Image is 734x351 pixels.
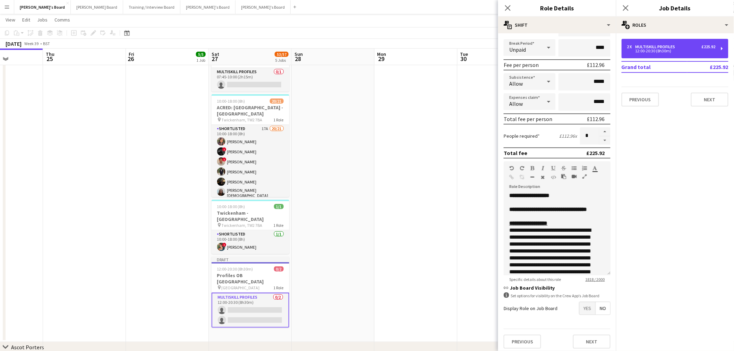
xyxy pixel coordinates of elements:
[129,51,134,57] span: Fri
[212,51,219,57] span: Sat
[582,174,587,179] button: Fullscreen
[212,68,289,92] app-card-role: MULTISKILL PROFILES0/107:45-10:00 (2h15m)
[498,17,616,33] div: Shift
[46,51,54,57] span: Thu
[596,302,610,315] span: No
[52,15,73,24] a: Comms
[509,100,523,107] span: Allow
[587,115,605,122] div: £112.96
[509,46,526,53] span: Unpaid
[687,61,728,72] td: £225.92
[635,44,678,49] div: MULTISKILL PROFILES
[212,293,289,328] app-card-role: MULTISKILL PROFILES0/212:00-20:30 (8h30m)
[14,0,71,14] button: [PERSON_NAME]'s Board
[460,51,468,57] span: Tue
[212,200,289,254] app-job-card: 10:00-18:00 (8h)1/1Twickenham - [GEOGRAPHIC_DATA] Twickenham, TW2 7BA1 RoleShortlisted1/110:00-18...
[11,344,44,351] div: Ascot Porters
[561,165,566,171] button: Strikethrough
[504,149,527,156] div: Total fee
[459,55,468,63] span: 30
[627,44,635,49] div: 2 x
[376,55,386,63] span: 29
[509,80,523,87] span: Allow
[123,0,180,14] button: Training / Interview Board
[582,165,587,171] button: Ordered List
[573,335,611,349] button: Next
[622,93,659,106] button: Previous
[293,55,303,63] span: 28
[212,257,289,328] app-job-card: Draft12:00-20:30 (8h30m)0/2Profiles OB [GEOGRAPHIC_DATA] [GEOGRAPHIC_DATA]1 RoleMULTISKILL PROFIL...
[217,204,245,209] span: 10:00-18:00 (8h)
[222,117,263,122] span: Twickenham, TW2 7BA
[530,174,535,180] button: Horizontal Line
[222,223,263,228] span: Twickenham, TW2 7BA
[572,165,577,171] button: Unordered List
[274,117,284,122] span: 1 Role
[579,302,595,315] span: Yes
[504,277,567,282] span: Specific details about this role
[212,94,289,197] div: 10:00-18:00 (8h)20/21ACRED: [GEOGRAPHIC_DATA] - [GEOGRAPHIC_DATA] Twickenham, TW2 7BA1 RoleShortl...
[45,55,54,63] span: 25
[295,51,303,57] span: Sun
[572,174,577,179] button: Insert video
[551,165,556,171] button: Underline
[599,136,611,145] button: Decrease
[504,133,540,139] label: People required
[504,115,552,122] div: Total fee per person
[504,305,558,311] label: Display Role on Job Board
[274,223,284,228] span: 1 Role
[212,210,289,222] h3: Twickenham - [GEOGRAPHIC_DATA]
[540,174,545,180] button: Clear Formatting
[71,0,123,14] button: [PERSON_NAME] Board
[551,174,556,180] button: HTML Code
[23,41,40,46] span: Week 39
[217,266,253,272] span: 12:00-20:30 (8h30m)
[275,58,288,63] div: 5 Jobs
[19,15,33,24] a: Edit
[54,17,70,23] span: Comms
[43,41,50,46] div: BST
[616,3,734,12] h3: Job Details
[34,15,50,24] a: Jobs
[702,44,716,49] div: £225.92
[3,15,18,24] a: View
[520,165,524,171] button: Redo
[275,52,289,57] span: 53/57
[616,17,734,33] div: Roles
[530,165,535,171] button: Bold
[587,61,605,68] div: £112.96
[504,285,611,291] h3: Job Board Visibility
[377,51,386,57] span: Mon
[22,17,30,23] span: Edit
[599,127,611,136] button: Increase
[622,61,687,72] td: Grand total
[212,272,289,285] h3: Profiles OB [GEOGRAPHIC_DATA]
[211,55,219,63] span: 27
[270,99,284,104] span: 20/21
[560,133,577,139] div: £112.96 x
[274,204,284,209] span: 1/1
[212,257,289,262] div: Draft
[498,3,616,12] h3: Role Details
[212,230,289,254] app-card-role: Shortlisted1/110:00-18:00 (8h)![PERSON_NAME]
[236,0,291,14] button: [PERSON_NAME]'s Board
[222,157,227,162] span: !
[540,165,545,171] button: Italic
[37,17,48,23] span: Jobs
[196,52,206,57] span: 5/5
[222,147,227,152] span: !
[691,93,728,106] button: Next
[587,149,605,156] div: £225.92
[561,174,566,179] button: Paste as plain text
[592,165,597,171] button: Text Color
[274,266,284,272] span: 0/2
[627,49,716,53] div: 12:00-20:30 (8h30m)
[222,243,227,247] span: !
[6,40,22,47] div: [DATE]
[222,285,260,290] span: [GEOGRAPHIC_DATA]
[6,17,15,23] span: View
[128,55,134,63] span: 26
[504,61,539,68] div: Fee per person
